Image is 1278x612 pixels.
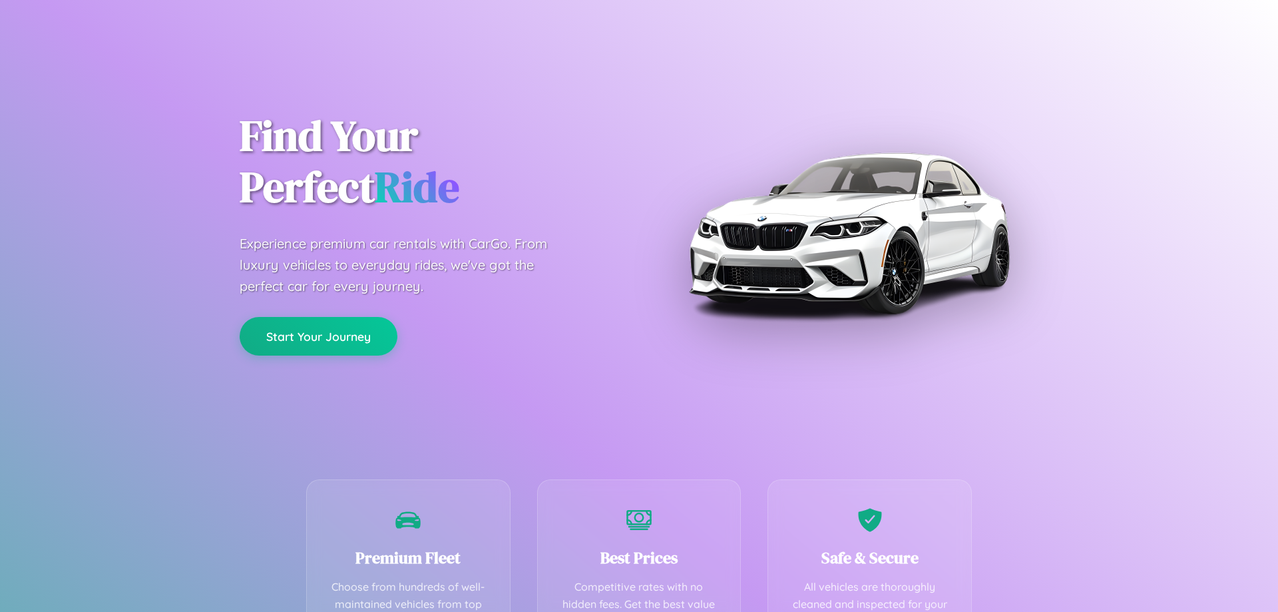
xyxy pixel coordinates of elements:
[375,158,459,216] span: Ride
[240,233,572,297] p: Experience premium car rentals with CarGo. From luxury vehicles to everyday rides, we've got the ...
[240,317,397,356] button: Start Your Journey
[327,547,490,569] h3: Premium Fleet
[788,547,951,569] h3: Safe & Secure
[240,111,619,213] h1: Find Your Perfect
[682,67,1015,400] img: Premium BMW car rental vehicle
[558,547,721,569] h3: Best Prices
